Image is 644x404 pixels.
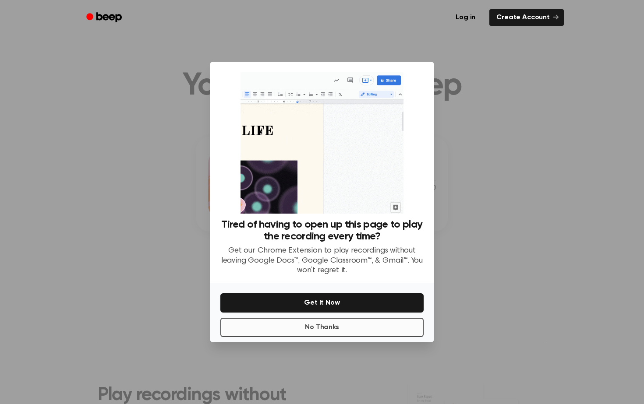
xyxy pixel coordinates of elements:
button: No Thanks [220,318,424,337]
a: Log in [447,7,484,28]
button: Get It Now [220,293,424,313]
a: Beep [80,9,130,26]
h3: Tired of having to open up this page to play the recording every time? [220,219,424,242]
img: Beep extension in action [241,72,403,214]
p: Get our Chrome Extension to play recordings without leaving Google Docs™, Google Classroom™, & Gm... [220,246,424,276]
a: Create Account [489,9,564,26]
